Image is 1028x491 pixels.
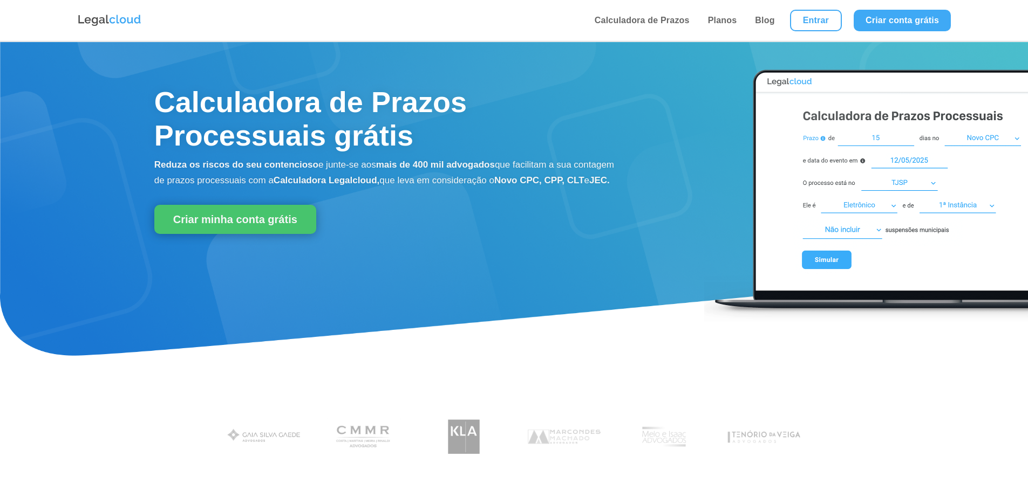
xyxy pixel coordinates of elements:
img: Calculadora de Prazos Processuais Legalcloud [704,58,1028,323]
a: Calculadora de Prazos Processuais Legalcloud [704,315,1028,324]
p: e junte-se aos que facilitam a sua contagem de prazos processuais com a que leva em consideração o e [154,157,617,189]
span: Calculadora de Prazos Processuais grátis [154,86,467,151]
img: Logo da Legalcloud [77,13,142,27]
b: Novo CPC, CPP, CLT [494,175,584,185]
b: mais de 400 mil advogados [376,160,495,170]
a: Criar minha conta grátis [154,205,316,234]
img: Tenório da Veiga Advogados [723,414,805,460]
b: JEC. [589,175,610,185]
a: Criar conta grátis [854,10,951,31]
b: Calculadora Legalcloud, [274,175,380,185]
b: Reduza os riscos do seu contencioso [154,160,318,170]
img: Gaia Silva Gaede Advogados Associados [223,414,305,460]
img: Costa Martins Meira Rinaldi Advogados [323,414,405,460]
img: Profissionais do escritório Melo e Isaac Advogados utilizam a Legalcloud [623,414,705,460]
a: Entrar [790,10,842,31]
img: Koury Lopes Advogados [423,414,505,460]
img: Marcondes Machado Advogados utilizam a Legalcloud [523,414,605,460]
